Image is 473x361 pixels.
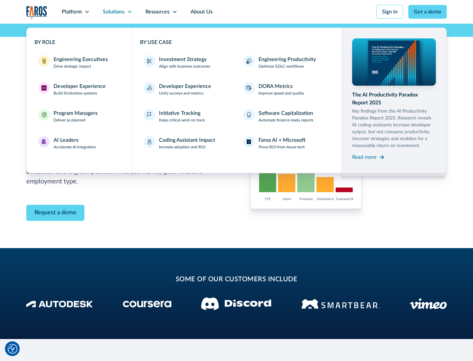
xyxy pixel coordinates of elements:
[34,78,124,100] a: Developer ExperienceDeveloper ExperienceBuild frictionless systems
[54,90,97,96] p: Build frictionless systems
[41,112,47,117] img: Program Managers
[259,63,304,69] p: Optimize SDLC workflows
[140,52,234,73] a: Investment StrategyAlign with business outcomes
[26,6,47,19] img: Logo of the analytics and reporting company Faros.
[8,344,17,354] img: Revisit consent button
[259,117,313,123] p: Automate finance-ready reports
[259,136,305,144] div: Faros AI + Microsoft
[259,144,305,150] p: Prove ROI from Azure tech
[26,6,47,19] a: home
[41,139,47,144] img: AI Leaders
[34,38,124,46] div: BY ROLE
[54,144,96,150] p: Accelerate AI integration
[408,5,447,19] a: Get a demo
[159,90,203,96] p: Unify surveys and metrics
[301,298,380,310] img: Smartbear Logo
[140,105,234,127] a: Initiative TrackingKeep critical work on track
[54,82,106,90] div: Developer Experience
[54,136,79,144] div: AI Leaders
[26,301,93,308] img: Autodesk Logo
[103,8,124,16] div: Solutions
[41,85,47,91] img: Developer Experience
[34,52,124,73] a: Engineering ExecutivesEngineering ExecutivesDrive strategic impact
[26,24,447,173] nav: Solutions
[140,38,334,46] div: BY USE CASE
[239,132,334,154] a: Faros AI + MicrosoftProve ROI from Azure tech
[239,105,334,127] a: Software CapitalizationAutomate finance-ready reports
[26,205,84,221] a: Contact Modal
[62,8,82,16] div: Platform
[159,117,205,123] p: Keep critical work on track
[259,109,313,117] div: Software Capitalization
[410,298,447,309] img: Vimeo logo
[54,117,85,123] p: Deliver as planned
[259,82,293,90] div: DORA Metrics
[159,55,207,63] div: Investment Strategy
[34,105,124,127] a: Program ManagersProgram ManagersDeliver as planned
[259,90,304,96] p: Improve speed and quality
[352,153,376,161] div: Read more
[34,132,124,154] a: AI LeadersAI LeadersAccelerate AI integration
[159,63,210,69] p: Align with business outcomes
[201,297,271,310] img: Discord logo
[8,344,17,354] button: Cookie Settings
[54,109,98,117] div: Program Managers
[140,78,234,100] a: Developer ExperienceUnify surveys and metrics
[159,136,215,144] div: Coding Assistant Impact
[352,108,436,149] p: Key findings from the AI Productivity Paradox Report 2025. Research reveals AI coding assistants ...
[54,63,91,69] p: Drive strategic impact
[159,109,200,117] div: Initiative Tracking
[159,144,205,150] p: Increase adoption and ROI
[159,82,211,90] div: Developer Experience
[123,301,171,308] img: Coursera Logo
[352,38,436,162] a: The AI Productivity Paradox Report 2025Key findings from the AI Productivity Paradox Report 2025....
[239,52,334,73] a: Engineering ProductivityOptimize SDLC workflows
[259,55,316,63] div: Engineering Productivity
[376,5,403,19] a: Sign in
[352,91,436,107] div: The AI Productivity Paradox Report 2025
[146,8,169,16] div: Resources
[140,132,234,154] a: Coding Assistant ImpactIncrease adoption and ROI
[41,58,47,64] img: Engineering Executives
[79,274,394,284] h2: some of our customers include
[239,78,334,100] a: DORA MetricsImprove speed and quality
[54,55,108,63] div: Engineering Executives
